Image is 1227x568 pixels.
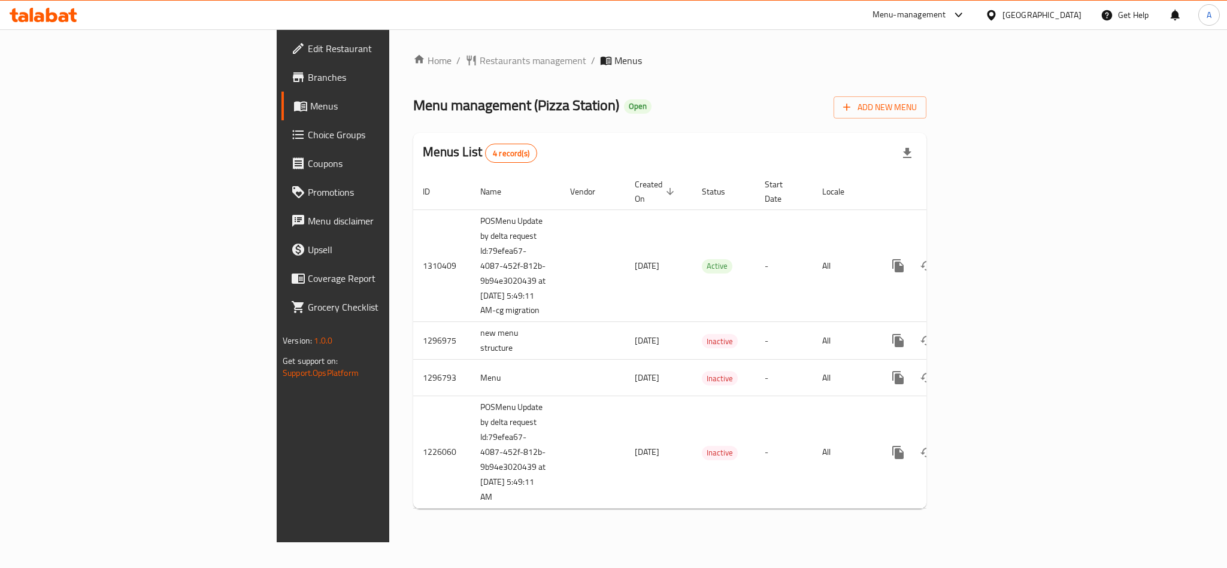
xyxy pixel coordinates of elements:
[813,209,874,322] td: All
[308,214,472,228] span: Menu disclaimer
[884,326,913,355] button: more
[635,444,659,460] span: [DATE]
[471,322,561,360] td: new menu structure
[755,360,813,396] td: -
[635,370,659,385] span: [DATE]
[413,174,1008,509] table: enhanced table
[471,209,561,322] td: POSMenu Update by delta request Id:79efea67-4087-452f-812b-9b94e3020439 at [DATE] 5:49:11 AM-cg m...
[702,184,741,199] span: Status
[314,333,332,348] span: 1.0.0
[413,92,619,119] span: Menu management ( Pizza Station )
[702,334,738,348] div: Inactive
[755,396,813,509] td: -
[281,120,481,149] a: Choice Groups
[913,438,941,467] button: Change Status
[813,322,874,360] td: All
[884,438,913,467] button: more
[893,139,922,168] div: Export file
[822,184,860,199] span: Locale
[913,363,941,392] button: Change Status
[486,148,537,159] span: 4 record(s)
[281,63,481,92] a: Branches
[1207,8,1211,22] span: A
[635,333,659,348] span: [DATE]
[591,53,595,68] li: /
[702,259,732,274] div: Active
[423,184,446,199] span: ID
[281,206,481,235] a: Menu disclaimer
[308,156,472,171] span: Coupons
[813,360,874,396] td: All
[308,127,472,142] span: Choice Groups
[465,53,586,68] a: Restaurants management
[884,251,913,280] button: more
[834,96,926,119] button: Add New Menu
[624,99,652,114] div: Open
[702,335,738,348] span: Inactive
[485,144,537,163] div: Total records count
[624,101,652,111] span: Open
[281,235,481,264] a: Upsell
[755,322,813,360] td: -
[872,8,946,22] div: Menu-management
[913,251,941,280] button: Change Status
[423,143,537,163] h2: Menus List
[1002,8,1081,22] div: [GEOGRAPHIC_DATA]
[884,363,913,392] button: more
[281,92,481,120] a: Menus
[874,174,1008,210] th: Actions
[281,293,481,321] a: Grocery Checklist
[702,446,738,460] span: Inactive
[308,271,472,285] span: Coverage Report
[843,100,917,115] span: Add New Menu
[413,53,926,68] nav: breadcrumb
[281,178,481,206] a: Promotions
[308,41,472,56] span: Edit Restaurant
[283,365,359,381] a: Support.OpsPlatform
[913,326,941,355] button: Change Status
[635,258,659,274] span: [DATE]
[635,177,678,206] span: Created On
[702,371,738,385] div: Inactive
[755,209,813,322] td: -
[310,99,472,113] span: Menus
[765,177,798,206] span: Start Date
[702,372,738,385] span: Inactive
[283,353,338,369] span: Get support on:
[702,259,732,273] span: Active
[471,360,561,396] td: Menu
[471,396,561,509] td: POSMenu Update by delta request Id:79efea67-4087-452f-812b-9b94e3020439 at [DATE] 5:49:11 AM
[281,149,481,178] a: Coupons
[283,333,312,348] span: Version:
[308,300,472,314] span: Grocery Checklist
[570,184,611,199] span: Vendor
[614,53,642,68] span: Menus
[480,53,586,68] span: Restaurants management
[308,242,472,257] span: Upsell
[281,264,481,293] a: Coverage Report
[308,70,472,84] span: Branches
[281,34,481,63] a: Edit Restaurant
[308,185,472,199] span: Promotions
[480,184,517,199] span: Name
[813,396,874,509] td: All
